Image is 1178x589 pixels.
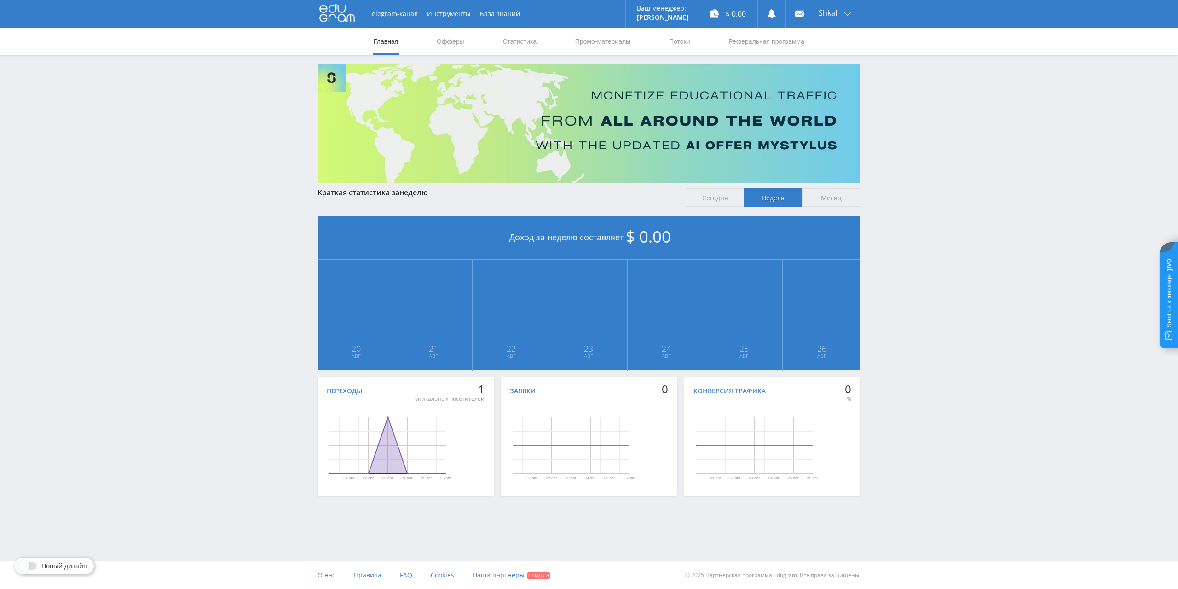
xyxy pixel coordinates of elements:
[728,28,805,55] a: Реферальная программа
[318,188,676,197] div: Краткая статистика за
[604,476,616,481] text: 25 авг.
[431,561,454,589] a: Cookies
[440,476,452,481] text: 26 авг.
[686,188,744,207] span: Сегодня
[510,387,536,395] div: Заявки
[662,383,668,396] div: 0
[473,561,550,589] a: Наши партнеры Скидки
[594,561,860,589] div: © 2025 Партнёрская программа Edugram. Все права защищены.
[637,5,689,12] p: Ваш менеджер:
[473,345,549,352] span: 22
[783,352,860,360] span: Авг
[566,476,577,481] text: 23 авг.
[400,571,412,579] span: FAQ
[396,352,472,360] span: Авг
[473,352,549,360] span: Авг
[415,395,485,402] div: уникальных посетителей
[354,571,381,579] span: Правила
[807,476,818,481] text: 26 авг.
[373,28,399,55] a: Главная
[401,476,413,481] text: 24 авг.
[421,476,433,481] text: 25 авг.
[502,28,537,55] a: Статистика
[637,14,689,21] p: [PERSON_NAME]
[343,476,355,481] text: 21 авг.
[382,476,393,481] text: 23 авг.
[845,395,851,402] div: %
[473,571,525,579] span: Наши партнеры
[845,383,851,396] div: 0
[431,571,454,579] span: Cookies
[363,476,374,481] text: 22 авг.
[585,476,596,481] text: 24 авг.
[318,571,335,579] span: О нас
[819,9,837,17] span: Shkaf
[710,476,721,481] text: 21 авг.
[628,352,704,360] span: Авг
[744,188,802,207] span: Неделя
[527,572,550,579] span: Скидки
[299,399,476,491] svg: Диаграмма.
[400,561,412,589] a: FAQ
[482,399,659,491] svg: Диаграмма.
[628,345,704,352] span: 24
[318,64,860,183] img: Banner
[749,476,760,481] text: 23 авг.
[526,476,538,481] text: 21 авг.
[399,187,428,198] span: неделю
[693,387,766,395] div: Конверсия трафика
[415,383,485,396] div: 1
[626,226,671,247] span: $ 0.00
[318,216,860,260] div: Доход за неделю составляет
[706,352,782,360] span: Авг
[729,476,741,481] text: 22 авг.
[768,476,780,481] text: 24 авг.
[551,345,627,352] span: 23
[318,345,394,352] span: 20
[436,28,465,55] a: Офферы
[327,387,362,395] div: Переходы
[706,345,782,352] span: 25
[318,561,335,589] a: О нас
[802,188,860,207] span: Месяц
[396,345,472,352] span: 21
[551,352,627,360] span: Авг
[354,561,381,589] a: Правила
[666,399,843,491] svg: Диаграмма.
[783,345,860,352] span: 26
[574,28,631,55] a: Промо-материалы
[546,476,557,481] text: 22 авг.
[668,28,691,55] a: Потоки
[318,352,394,360] span: Авг
[624,476,635,481] text: 26 авг.
[41,562,87,570] span: Новый дизайн
[787,476,799,481] text: 25 авг.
